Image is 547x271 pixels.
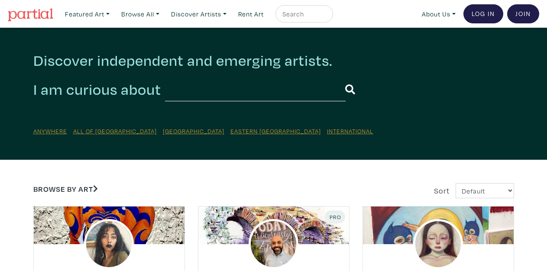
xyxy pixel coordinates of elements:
a: Anywhere [33,127,67,135]
a: About Us [418,5,460,23]
img: phpThumb.php [84,219,134,269]
a: Rent Art [234,5,268,23]
img: phpThumb.php [249,219,299,269]
span: Sort [434,186,450,196]
h2: Discover independent and emerging artists. [33,51,514,70]
input: Search [282,9,325,19]
a: Featured Art [61,5,113,23]
a: Discover Artists [167,5,230,23]
a: Browse All [117,5,163,23]
a: Eastern [GEOGRAPHIC_DATA] [230,127,321,135]
a: [GEOGRAPHIC_DATA] [163,127,224,135]
img: phpThumb.php [413,219,463,269]
a: Log In [463,4,503,23]
a: Join [507,4,539,23]
h2: I am curious about [33,80,161,99]
a: All of [GEOGRAPHIC_DATA] [73,127,157,135]
a: Browse by Art [33,184,98,194]
span: Pro [329,213,341,220]
a: International [327,127,373,135]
